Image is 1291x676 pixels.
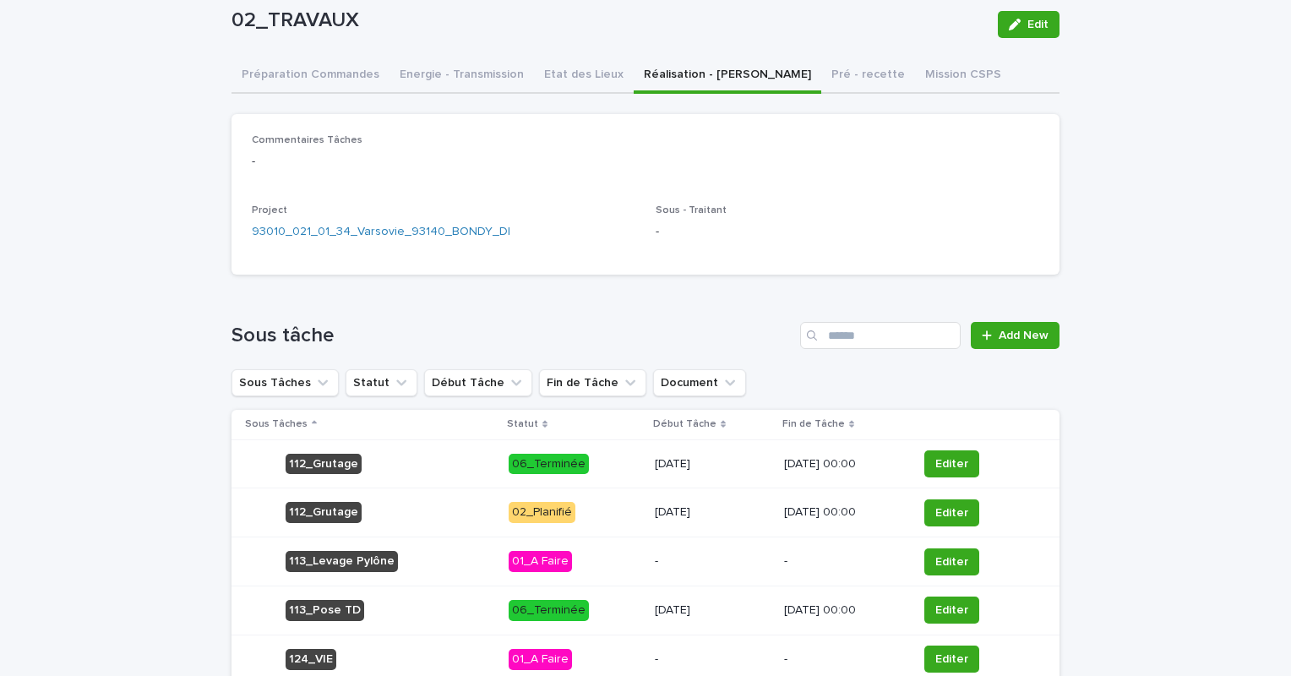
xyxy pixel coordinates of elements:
p: - [655,652,771,667]
span: Editer [935,504,968,521]
button: Energie - Transmission [389,58,534,94]
div: 01_A Faire [509,649,572,670]
button: Préparation Commandes [232,58,389,94]
span: Sous - Traitant [656,205,727,215]
p: [DATE] 00:00 [784,505,904,520]
p: - [784,652,904,667]
div: 124_VIE [286,649,336,670]
button: Pré - recette [821,58,915,94]
a: Add New [971,322,1059,349]
button: Début Tâche [424,369,532,396]
button: Etat des Lieux [534,58,634,94]
div: 112_Grutage [286,502,362,523]
tr: 112_Grutage06_Terminée[DATE][DATE] 00:00Editer [232,439,1059,488]
button: Statut [346,369,417,396]
p: - [252,153,1039,171]
button: Edit [998,11,1059,38]
p: Début Tâche [653,415,716,433]
span: Add New [999,330,1049,341]
button: Editer [924,548,979,575]
button: Editer [924,499,979,526]
p: [DATE] [655,457,771,472]
p: [DATE] [655,603,771,618]
p: - [656,223,1039,241]
div: 112_Grutage [286,454,362,475]
div: 06_Terminée [509,600,589,621]
button: Sous Tâches [232,369,339,396]
span: Edit [1027,19,1049,30]
button: Fin de Tâche [539,369,646,396]
button: Mission CSPS [915,58,1011,94]
p: [DATE] 00:00 [784,457,904,472]
p: Statut [507,415,538,433]
p: [DATE] 00:00 [784,603,904,618]
div: 113_Levage Pylône [286,551,398,572]
a: 93010_021_01_34_Varsovie_93140_BONDY_DI [252,223,510,241]
div: 01_A Faire [509,551,572,572]
div: 02_Planifié [509,502,575,523]
button: Document [653,369,746,396]
p: [DATE] [655,505,771,520]
tr: 112_Grutage02_Planifié[DATE][DATE] 00:00Editer [232,488,1059,537]
div: 113_Pose TD [286,600,364,621]
tr: 113_Levage Pylône01_A Faire--Editer [232,537,1059,586]
button: Editer [924,597,979,624]
span: Editer [935,553,968,570]
span: Editer [935,602,968,619]
button: Editer [924,450,979,477]
button: Editer [924,646,979,673]
p: 02_TRAVAUX [232,8,984,33]
span: Commentaires Tâches [252,135,362,145]
div: 06_Terminée [509,454,589,475]
input: Search [800,322,961,349]
span: Editer [935,455,968,472]
p: - [655,554,771,569]
span: Project [252,205,287,215]
button: Réalisation - [PERSON_NAME] [634,58,821,94]
p: - [784,554,904,569]
h1: Sous tâche [232,324,793,348]
p: Sous Tâches [245,415,308,433]
span: Editer [935,651,968,668]
p: Fin de Tâche [782,415,845,433]
tr: 113_Pose TD06_Terminée[DATE][DATE] 00:00Editer [232,586,1059,635]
